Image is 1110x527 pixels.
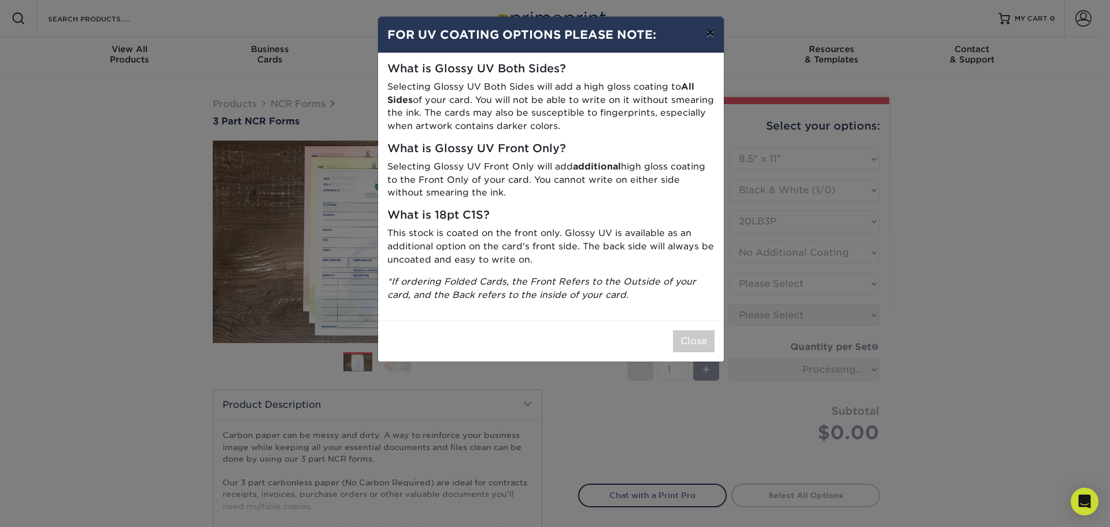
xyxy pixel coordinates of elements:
p: This stock is coated on the front only. Glossy UV is available as an additional option on the car... [387,227,715,266]
div: Open Intercom Messenger [1071,488,1098,515]
i: *If ordering Folded Cards, the Front Refers to the Outside of your card, and the Back refers to t... [387,276,696,300]
h4: FOR UV COATING OPTIONS PLEASE NOTE: [387,26,715,43]
h5: What is 18pt C1S? [387,209,715,222]
p: Selecting Glossy UV Front Only will add high gloss coating to the Front Only of your card. You ca... [387,160,715,200]
p: Selecting Glossy UV Both Sides will add a high gloss coating to of your card. You will not be abl... [387,80,715,133]
button: × [697,17,723,49]
button: Close [673,330,715,352]
h5: What is Glossy UV Both Sides? [387,62,715,76]
strong: additional [573,161,621,172]
h5: What is Glossy UV Front Only? [387,142,715,156]
strong: All Sides [387,81,694,105]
